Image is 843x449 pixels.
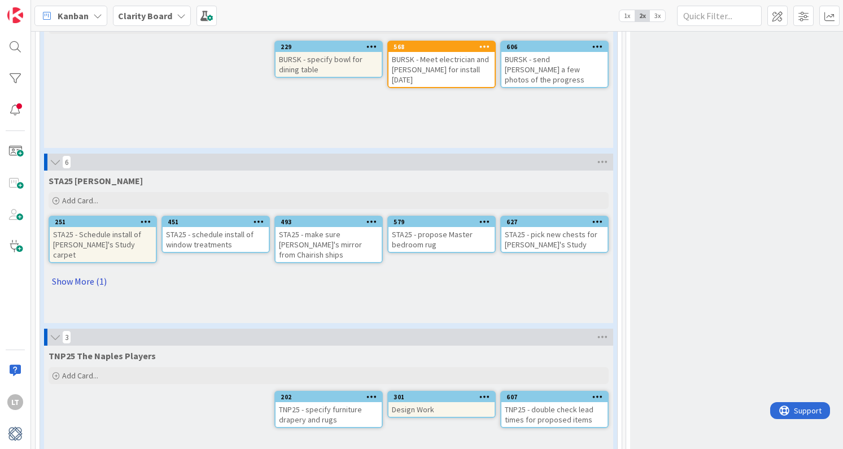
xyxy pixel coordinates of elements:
a: Show More (1) [49,272,609,290]
div: 301 [394,393,495,401]
span: STA25 Staffieri [49,175,143,186]
span: 1x [619,10,635,21]
a: 251STA25 - Schedule install of [PERSON_NAME]'s Study carpet [49,216,157,263]
div: TNP25 - double check lead times for proposed items [501,402,608,427]
div: 606BURSK - send [PERSON_NAME] a few photos of the progress [501,42,608,87]
a: 607TNP25 - double check lead times for proposed items [500,391,609,428]
span: 2x [635,10,650,21]
div: 493STA25 - make sure [PERSON_NAME]'s mirror from Chairish ships [276,217,382,262]
div: BURSK - send [PERSON_NAME] a few photos of the progress [501,52,608,87]
input: Quick Filter... [677,6,762,26]
div: 627STA25 - pick new chests for [PERSON_NAME]'s Study [501,217,608,252]
div: 606 [506,43,608,51]
div: Design Work [388,402,495,417]
div: 301Design Work [388,392,495,417]
div: 229 [281,43,382,51]
div: TNP25 - specify furniture drapery and rugs [276,402,382,427]
b: Clarity Board [118,10,172,21]
div: STA25 - pick new chests for [PERSON_NAME]'s Study [501,227,608,252]
div: 579 [394,218,495,226]
div: 579STA25 - propose Master bedroom rug [388,217,495,252]
div: 607 [501,392,608,402]
div: 579 [388,217,495,227]
span: TNP25 The Naples Players [49,350,156,361]
a: 229BURSK - specify bowl for dining table [274,41,383,78]
div: 627 [506,218,608,226]
div: 568 [394,43,495,51]
span: Support [24,2,51,15]
div: 568BURSK - Meet electrician and [PERSON_NAME] for install [DATE] [388,42,495,87]
a: 451STA25 - schedule install of window treatments [161,216,270,253]
a: 579STA25 - propose Master bedroom rug [387,216,496,253]
span: 6 [62,155,71,169]
a: 568BURSK - Meet electrician and [PERSON_NAME] for install [DATE] [387,41,496,88]
div: 451 [168,218,269,226]
a: 627STA25 - pick new chests for [PERSON_NAME]'s Study [500,216,609,253]
div: LT [7,394,23,410]
a: 493STA25 - make sure [PERSON_NAME]'s mirror from Chairish ships [274,216,383,263]
div: 251STA25 - Schedule install of [PERSON_NAME]'s Study carpet [50,217,156,262]
div: 627 [501,217,608,227]
span: 3x [650,10,665,21]
div: 202TNP25 - specify furniture drapery and rugs [276,392,382,427]
div: 451STA25 - schedule install of window treatments [163,217,269,252]
div: 251 [50,217,156,227]
span: Kanban [58,9,89,23]
span: Add Card... [62,195,98,206]
div: 229 [276,42,382,52]
div: STA25 - make sure [PERSON_NAME]'s mirror from Chairish ships [276,227,382,262]
div: 607 [506,393,608,401]
div: 607TNP25 - double check lead times for proposed items [501,392,608,427]
div: BURSK - specify bowl for dining table [276,52,382,77]
span: 3 [62,330,71,344]
div: 229BURSK - specify bowl for dining table [276,42,382,77]
div: STA25 - propose Master bedroom rug [388,227,495,252]
span: Add Card... [62,370,98,381]
div: 301 [388,392,495,402]
a: 301Design Work [387,391,496,418]
div: 493 [276,217,382,227]
img: Visit kanbanzone.com [7,7,23,23]
div: 606 [501,42,608,52]
div: 451 [163,217,269,227]
a: 606BURSK - send [PERSON_NAME] a few photos of the progress [500,41,609,88]
div: 568 [388,42,495,52]
div: 493 [281,218,382,226]
div: 251 [55,218,156,226]
div: 202 [276,392,382,402]
div: 202 [281,393,382,401]
div: BURSK - Meet electrician and [PERSON_NAME] for install [DATE] [388,52,495,87]
img: avatar [7,426,23,442]
div: STA25 - Schedule install of [PERSON_NAME]'s Study carpet [50,227,156,262]
a: 202TNP25 - specify furniture drapery and rugs [274,391,383,428]
div: STA25 - schedule install of window treatments [163,227,269,252]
